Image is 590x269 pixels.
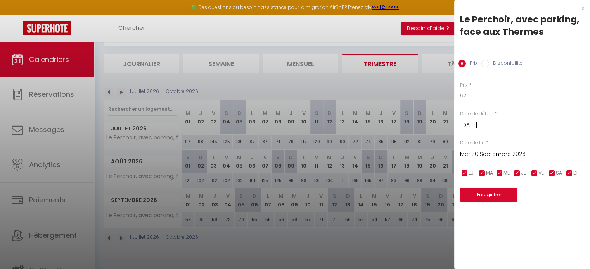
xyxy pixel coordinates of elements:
[538,170,544,177] span: VE
[466,60,478,68] label: Prix
[489,60,523,68] label: Disponibilité
[469,170,474,177] span: LU
[521,170,526,177] span: JE
[460,110,493,118] label: Date de début
[460,13,584,38] div: Le Perchoir, avec parking, face aux Thermes
[454,4,584,13] div: x
[556,170,562,177] span: SA
[460,188,517,202] button: Enregistrer
[460,139,485,147] label: Date de fin
[503,170,510,177] span: ME
[460,82,468,89] label: Prix
[573,170,578,177] span: DI
[486,170,493,177] span: MA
